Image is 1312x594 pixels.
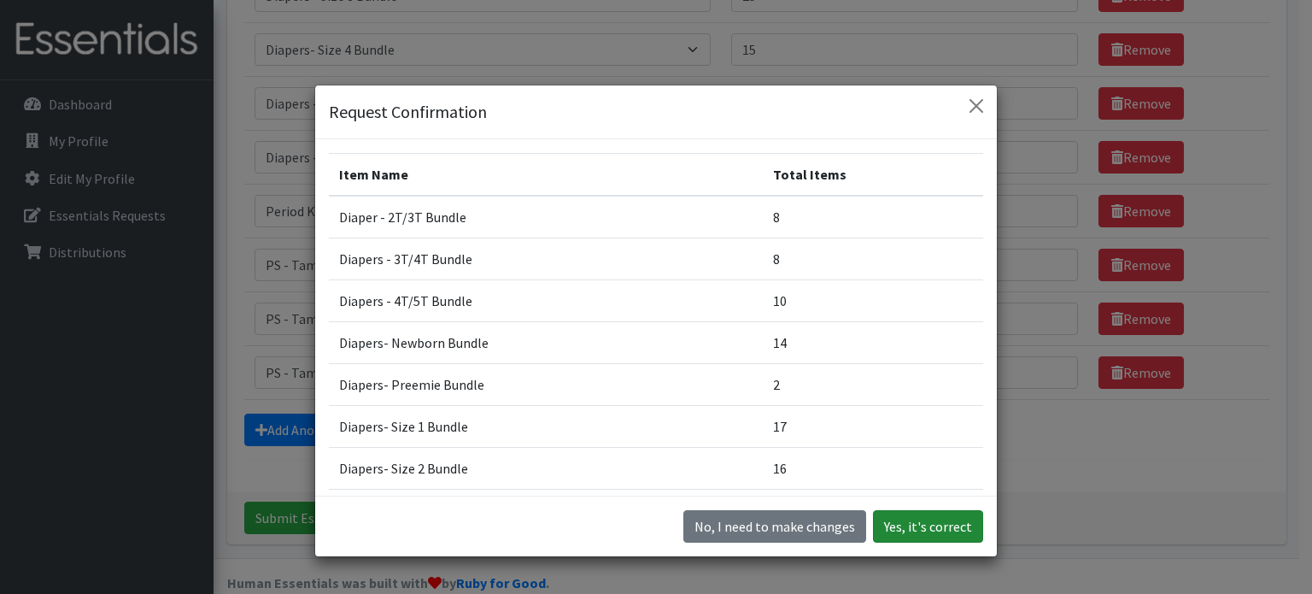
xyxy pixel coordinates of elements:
td: 16 [763,448,983,490]
td: Diapers- Size 1 Bundle [329,406,763,448]
td: Diapers- Size 2 Bundle [329,448,763,490]
th: Item Name [329,154,763,197]
td: 10 [763,280,983,322]
button: Yes, it's correct [873,510,983,543]
td: Diapers - Size 3 Bundle [329,490,763,532]
th: Total Items [763,154,983,197]
button: No I need to make changes [683,510,866,543]
td: 2 [763,364,983,406]
td: Diapers- Preemie Bundle [329,364,763,406]
td: Diapers - 4T/5T Bundle [329,280,763,322]
h5: Request Confirmation [329,99,487,125]
td: 8 [763,238,983,280]
button: Close [963,92,990,120]
td: Diaper - 2T/3T Bundle [329,196,763,238]
td: 8 [763,196,983,238]
td: Diapers- Newborn Bundle [329,322,763,364]
td: 14 [763,322,983,364]
td: Diapers - 3T/4T Bundle [329,238,763,280]
td: 17 [763,406,983,448]
td: 25 [763,490,983,532]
